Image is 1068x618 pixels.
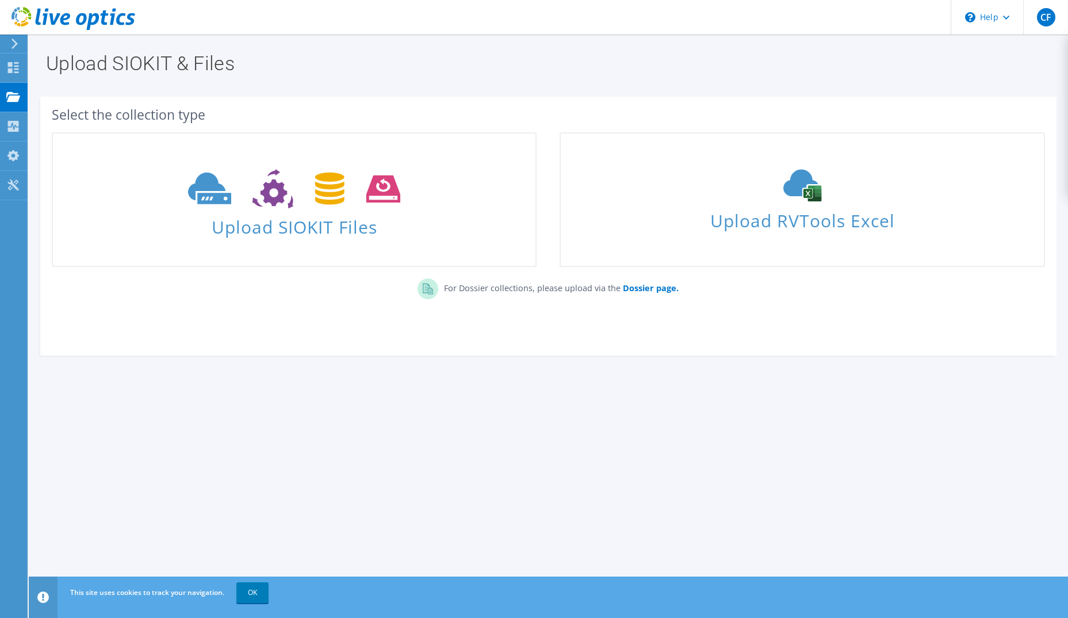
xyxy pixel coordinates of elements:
span: Upload RVTools Excel [561,205,1043,230]
p: For Dossier collections, please upload via the [438,279,679,295]
a: Dossier page. [621,283,679,293]
a: Upload RVTools Excel [560,132,1044,267]
span: This site uses cookies to track your navigation. [70,588,224,597]
b: Dossier page. [623,283,679,293]
div: Select the collection type [52,108,1045,121]
svg: \n [965,12,975,22]
a: Upload SIOKIT Files [52,132,537,267]
span: CF [1037,8,1055,26]
h1: Upload SIOKIT & Files [46,54,1045,73]
a: OK [236,582,269,603]
span: Upload SIOKIT Files [53,211,535,236]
